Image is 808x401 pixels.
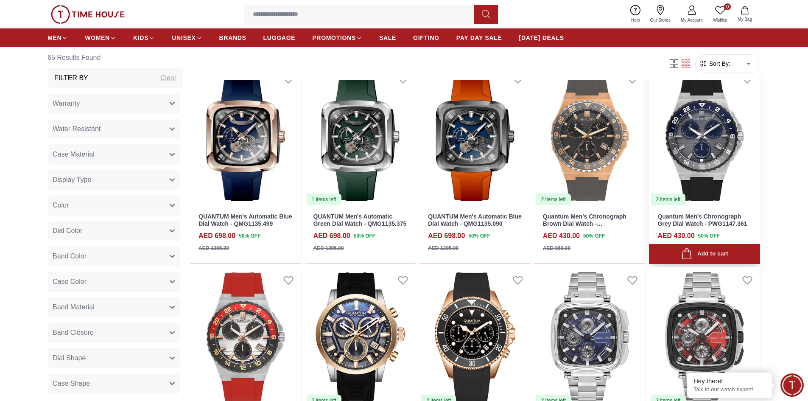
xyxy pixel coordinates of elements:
[199,231,235,241] h4: AED 698.00
[53,302,95,312] span: Band Material
[534,66,646,206] img: Quantum Men's Chronograph Brown Dial Watch - PWG1147.866
[190,66,301,206] img: QUANTUM Men's Automatic Blue Dial Watch - QMG1135.499
[219,34,246,42] span: BRANDS
[413,34,439,42] span: GIFTING
[53,226,82,236] span: Dial Color
[48,34,62,42] span: MEN
[681,248,728,260] div: Add to cart
[677,17,706,23] span: My Account
[48,93,180,114] button: Warranty
[468,232,490,240] span: 50 % OFF
[698,232,720,240] span: 50 % OFF
[53,149,95,160] span: Case Material
[48,195,180,216] button: Color
[313,231,350,241] h4: AED 698.00
[48,272,180,292] button: Case Color
[219,30,246,45] a: BRANDS
[263,34,296,42] span: LUGGAGE
[693,377,766,385] div: Hey there!
[48,373,180,394] button: Case Shape
[53,200,69,210] span: Color
[413,30,439,45] a: GIFTING
[657,231,694,241] h4: AED 430.00
[85,30,116,45] a: WOMEN
[172,34,196,42] span: UNISEX
[583,232,605,240] span: 50 % OFF
[53,124,101,134] span: Water Resistant
[199,213,292,227] a: QUANTUM Men's Automatic Blue Dial Watch - QMG1135.499
[626,3,645,25] a: Help
[312,34,356,42] span: PROMOTIONS
[645,3,676,25] a: Our Stores
[733,4,757,24] button: My Bag
[199,244,229,252] div: AED 1395.00
[649,66,760,206] a: Quantum Men's Chronograph Grey Dial Watch - PWG1147.3612 items left
[519,34,564,42] span: [DATE] DEALS
[543,244,570,252] div: AED 860.00
[536,193,571,205] div: 2 items left
[307,193,341,205] div: 1 items left
[519,30,564,45] a: [DATE] DEALS
[693,386,766,393] p: Talk to our watch expert!
[419,66,531,206] img: QUANTUM Men's Automatic Blue Dial Watch - QMG1135.090
[53,175,91,185] span: Display Type
[263,30,296,45] a: LUGGAGE
[708,3,733,25] a: 0Wishlist
[312,30,362,45] a: PROMOTIONS
[534,66,646,206] a: Quantum Men's Chronograph Brown Dial Watch - PWG1147.8662 items left
[649,66,760,206] img: Quantum Men's Chronograph Grey Dial Watch - PWG1147.361
[543,213,626,234] a: Quantum Men's Chronograph Brown Dial Watch - PWG1147.866
[724,3,731,10] span: 0
[707,59,730,68] span: Sort By:
[133,30,155,45] a: KIDS
[239,232,260,240] span: 50 % OFF
[160,73,176,83] div: Clear
[53,328,94,338] span: Band Closure
[456,30,502,45] a: PAY DAY SALE
[699,59,730,68] button: Sort By:
[172,30,202,45] a: UNISEX
[48,322,180,343] button: Band Closure
[48,348,180,368] button: Dial Shape
[48,144,180,165] button: Case Material
[780,373,804,397] div: Chat Widget
[649,244,760,264] button: Add to cart
[379,34,396,42] span: SALE
[54,73,88,83] h3: Filter By
[428,244,459,252] div: AED 1395.00
[354,232,375,240] span: 50 % OFF
[53,353,86,363] span: Dial Shape
[48,48,183,68] h6: 65 Results Found
[48,30,68,45] a: MEN
[456,34,502,42] span: PAY DAY SALE
[628,17,643,23] span: Help
[734,16,755,22] span: My Bag
[48,246,180,266] button: Band Color
[53,379,90,389] span: Case Shape
[428,213,522,227] a: QUANTUM Men's Automatic Blue Dial Watch - QMG1135.090
[133,34,148,42] span: KIDS
[710,17,731,23] span: Wishlist
[379,30,396,45] a: SALE
[48,297,180,317] button: Band Material
[48,170,180,190] button: Display Type
[48,221,180,241] button: Dial Color
[543,231,580,241] h4: AED 430.00
[313,213,407,227] a: QUANTUM Men's Automatic Green Dial Watch - QMG1135.375
[53,98,80,109] span: Warranty
[428,231,465,241] h4: AED 698.00
[305,66,416,206] img: QUANTUM Men's Automatic Green Dial Watch - QMG1135.375
[305,66,416,206] a: QUANTUM Men's Automatic Green Dial Watch - QMG1135.3751 items left
[647,17,674,23] span: Our Stores
[657,213,747,227] a: Quantum Men's Chronograph Grey Dial Watch - PWG1147.361
[53,251,87,261] span: Band Color
[313,244,344,252] div: AED 1395.00
[651,193,685,205] div: 2 items left
[48,119,180,139] button: Water Resistant
[51,5,125,24] img: ...
[53,277,87,287] span: Case Color
[85,34,110,42] span: WOMEN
